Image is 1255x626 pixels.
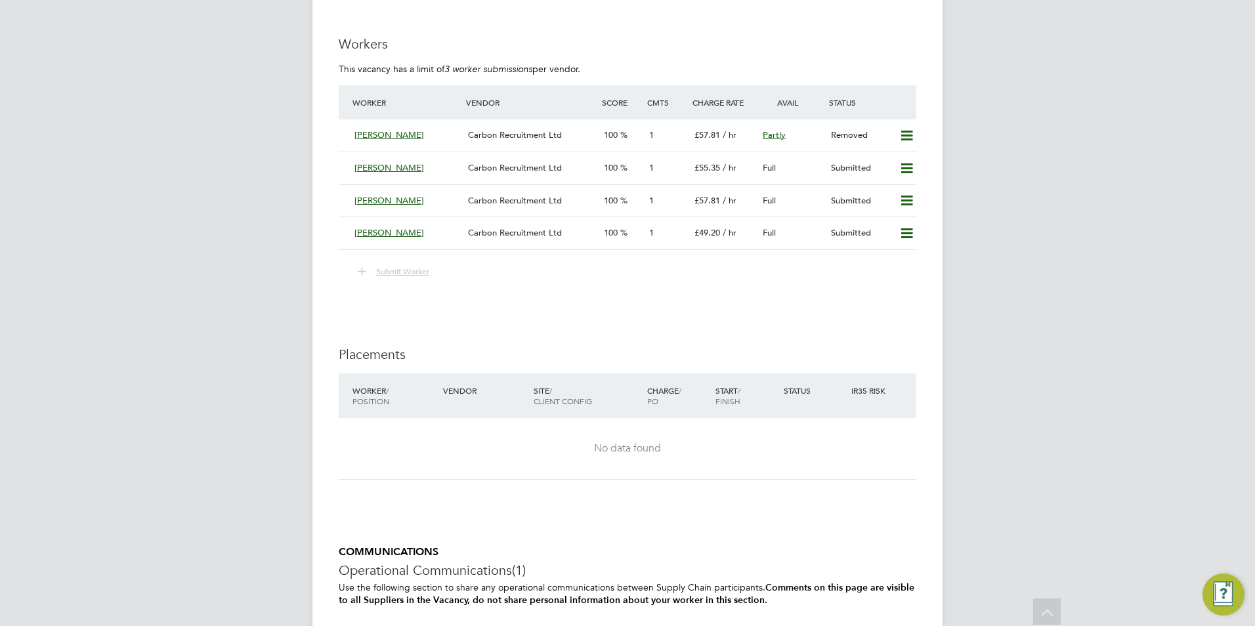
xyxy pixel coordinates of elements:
span: £57.81 [694,195,720,206]
div: Submitted [826,190,894,212]
button: Submit Worker [349,263,440,280]
div: Vendor [440,379,530,402]
span: £57.81 [694,129,720,140]
span: 100 [604,162,618,173]
div: Start [712,379,780,413]
span: / Position [352,385,389,406]
span: [PERSON_NAME] [354,195,424,206]
div: Submitted [826,222,894,244]
span: Full [763,162,776,173]
span: Full [763,195,776,206]
span: [PERSON_NAME] [354,227,424,238]
em: 3 worker submissions [444,63,532,75]
div: Charge Rate [689,91,757,114]
span: / PO [647,385,681,406]
span: (1) [512,562,526,579]
span: 1 [649,129,654,140]
div: No data found [352,442,903,455]
div: Vendor [463,91,599,114]
div: Score [599,91,644,114]
div: Cmts [644,91,689,114]
p: This vacancy has a limit of per vendor. [339,63,916,75]
span: Submit Worker [376,266,429,276]
span: Carbon Recruitment Ltd [468,162,562,173]
span: 100 [604,129,618,140]
span: Partly [763,129,786,140]
span: 100 [604,195,618,206]
div: Submitted [826,157,894,179]
div: Charge [644,379,712,413]
h3: Operational Communications [339,562,916,579]
span: 100 [604,227,618,238]
span: £49.20 [694,227,720,238]
span: 1 [649,227,654,238]
div: IR35 Risk [848,379,893,402]
div: Site [530,379,644,413]
span: Full [763,227,776,238]
span: Carbon Recruitment Ltd [468,195,562,206]
div: Avail [757,91,826,114]
span: Carbon Recruitment Ltd [468,227,562,238]
span: £55.35 [694,162,720,173]
span: Carbon Recruitment Ltd [468,129,562,140]
div: Status [780,379,849,402]
span: [PERSON_NAME] [354,162,424,173]
span: / Finish [715,385,740,406]
span: / hr [723,129,736,140]
span: / Client Config [534,385,592,406]
div: Worker [349,91,463,114]
span: / hr [723,195,736,206]
h3: Workers [339,35,916,52]
div: Removed [826,125,894,146]
div: Worker [349,379,440,413]
span: / hr [723,227,736,238]
p: Use the following section to share any operational communications between Supply Chain participants. [339,581,916,606]
b: Comments on this page are visible to all Suppliers in the Vacancy, do not share personal informat... [339,582,914,606]
span: [PERSON_NAME] [354,129,424,140]
span: 1 [649,162,654,173]
span: 1 [649,195,654,206]
h5: COMMUNICATIONS [339,545,916,559]
div: Status [826,91,916,114]
button: Engage Resource Center [1202,574,1244,616]
span: / hr [723,162,736,173]
h3: Placements [339,346,916,363]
